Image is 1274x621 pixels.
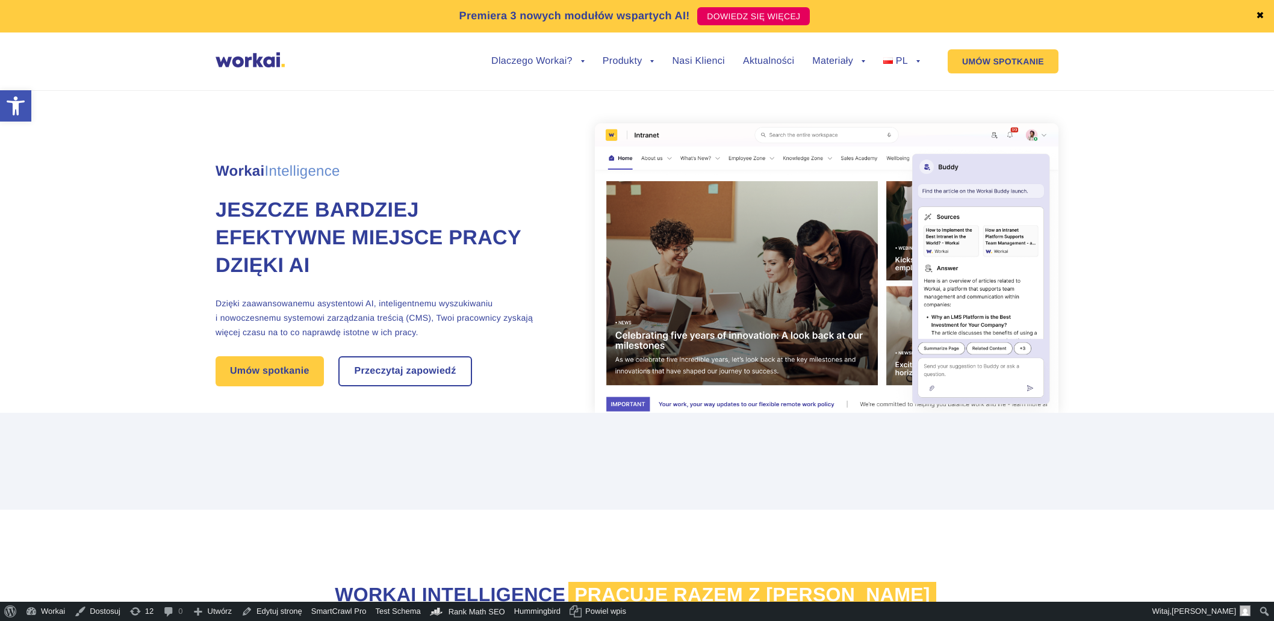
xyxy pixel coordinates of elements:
[303,582,971,608] h2: Workai Intelligence
[603,57,654,66] a: Produkty
[896,56,908,66] span: PL
[697,7,810,25] a: DOWIEDZ SIĘ WIĘCEJ
[459,8,690,24] p: Premiera 3 nowych modułów wspartych AI!
[178,602,182,621] span: 0
[491,57,585,66] a: Dlaczego Workai?
[216,296,547,339] p: Dzięki zaawansowanemu asystentowi AI, inteligentnemu wyszukiwaniu i nowoczesnemu systemowi zarząd...
[145,602,154,621] span: 12
[568,582,936,607] span: pracuje razem z [PERSON_NAME]
[216,356,324,386] a: Umów spotkanie
[585,602,626,621] span: Powiel wpis
[340,357,470,385] a: Przeczytaj zapowiedź
[216,197,547,280] h1: Jeszcze bardziej efektywne miejsce pracy dzięki AI
[672,57,724,66] a: Nasi Klienci
[743,57,794,66] a: Aktualności
[216,150,340,179] span: Workai
[1148,602,1255,621] a: Witaj,
[812,57,865,66] a: Materiały
[1256,11,1264,21] a: ✖
[449,607,505,616] span: Rank Math SEO
[70,602,125,621] a: Dostosuj
[307,602,371,621] a: SmartCrawl Pro
[208,602,232,621] span: Utwórz
[510,602,565,621] a: Hummingbird
[265,163,340,179] em: Intelligence
[426,602,510,621] a: Kokpit Rank Math
[948,49,1058,73] a: UMÓW SPOTKANIE
[237,602,307,621] a: Edytuj stronę
[21,602,70,621] a: Workai
[371,602,426,621] a: Test Schema
[1172,607,1236,616] span: [PERSON_NAME]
